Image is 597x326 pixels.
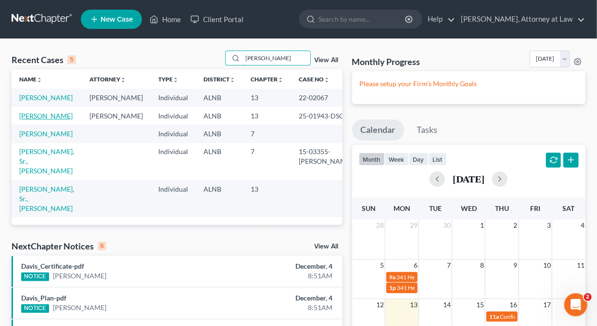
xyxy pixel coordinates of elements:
[151,143,196,180] td: Individual
[251,76,283,83] a: Chapterunfold_more
[278,77,283,83] i: unfold_more
[82,89,151,106] td: [PERSON_NAME]
[359,153,385,166] button: month
[397,284,483,291] span: 341 Hearing for [PERSON_NAME]
[299,76,330,83] a: Case Nounfold_more
[203,76,235,83] a: Districtunfold_more
[82,107,151,125] td: [PERSON_NAME]
[98,242,106,250] div: 6
[235,261,333,271] div: December, 4
[389,284,396,291] span: 1p
[453,174,484,184] h2: [DATE]
[229,77,235,83] i: unfold_more
[564,293,587,316] iframe: Intercom live chat
[151,89,196,106] td: Individual
[375,220,385,231] span: 28
[53,303,106,313] a: [PERSON_NAME]
[423,11,455,28] a: Help
[429,153,447,166] button: list
[19,112,73,120] a: [PERSON_NAME]
[446,260,452,271] span: 7
[243,107,291,125] td: 13
[291,143,370,180] td: 15-03355-[PERSON_NAME]-13
[21,273,49,281] div: NOTICE
[101,16,133,23] span: New Case
[315,57,339,64] a: View All
[151,125,196,143] td: Individual
[186,11,248,28] a: Client Portal
[315,243,339,250] a: View All
[576,260,585,271] span: 11
[584,293,592,301] span: 2
[196,143,243,180] td: ALNB
[479,260,485,271] span: 8
[21,294,66,302] a: Davis_Plan-pdf
[12,240,106,252] div: NextChapter Notices
[291,107,370,125] td: 25-01943-DSC-13
[362,204,376,212] span: Sun
[291,89,370,106] td: 22-02067
[158,76,178,83] a: Typeunfold_more
[196,180,243,217] td: ALNB
[408,119,446,141] a: Tasks
[442,299,452,311] span: 14
[379,260,385,271] span: 5
[21,304,49,313] div: NOTICE
[19,76,42,83] a: Nameunfold_more
[409,299,419,311] span: 13
[235,293,333,303] div: December, 4
[513,260,519,271] span: 9
[12,54,76,65] div: Recent Cases
[196,107,243,125] td: ALNB
[546,220,552,231] span: 3
[151,180,196,217] td: Individual
[21,262,84,270] a: Davis_Certificate-pdf
[489,313,499,320] span: 11a
[509,299,519,311] span: 16
[542,260,552,271] span: 10
[375,299,385,311] span: 12
[235,303,333,313] div: 8:51AM
[456,11,585,28] a: [PERSON_NAME], Attorney at Law
[243,143,291,180] td: 7
[243,51,310,65] input: Search by name...
[475,299,485,311] span: 15
[53,271,106,281] a: [PERSON_NAME]
[151,107,196,125] td: Individual
[318,10,406,28] input: Search by name...
[495,204,509,212] span: Thu
[67,55,76,64] div: 5
[19,130,73,138] a: [PERSON_NAME]
[173,77,178,83] i: unfold_more
[352,56,420,67] h3: Monthly Progress
[461,204,477,212] span: Wed
[442,220,452,231] span: 30
[19,147,74,175] a: [PERSON_NAME], Sr., [PERSON_NAME]
[413,260,419,271] span: 6
[235,271,333,281] div: 8:51AM
[429,204,442,212] span: Tue
[479,220,485,231] span: 1
[196,89,243,106] td: ALNB
[243,89,291,106] td: 13
[389,274,395,281] span: 9a
[243,125,291,143] td: 7
[409,153,429,166] button: day
[563,204,575,212] span: Sat
[243,180,291,217] td: 13
[530,204,540,212] span: Fri
[324,77,330,83] i: unfold_more
[352,119,404,141] a: Calendar
[513,220,519,231] span: 2
[385,153,409,166] button: week
[542,299,552,311] span: 17
[37,77,42,83] i: unfold_more
[19,93,73,102] a: [PERSON_NAME]
[120,77,126,83] i: unfold_more
[89,76,126,83] a: Attorneyunfold_more
[196,125,243,143] td: ALNB
[580,220,585,231] span: 4
[145,11,186,28] a: Home
[394,204,410,212] span: Mon
[360,79,578,89] p: Please setup your Firm's Monthly Goals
